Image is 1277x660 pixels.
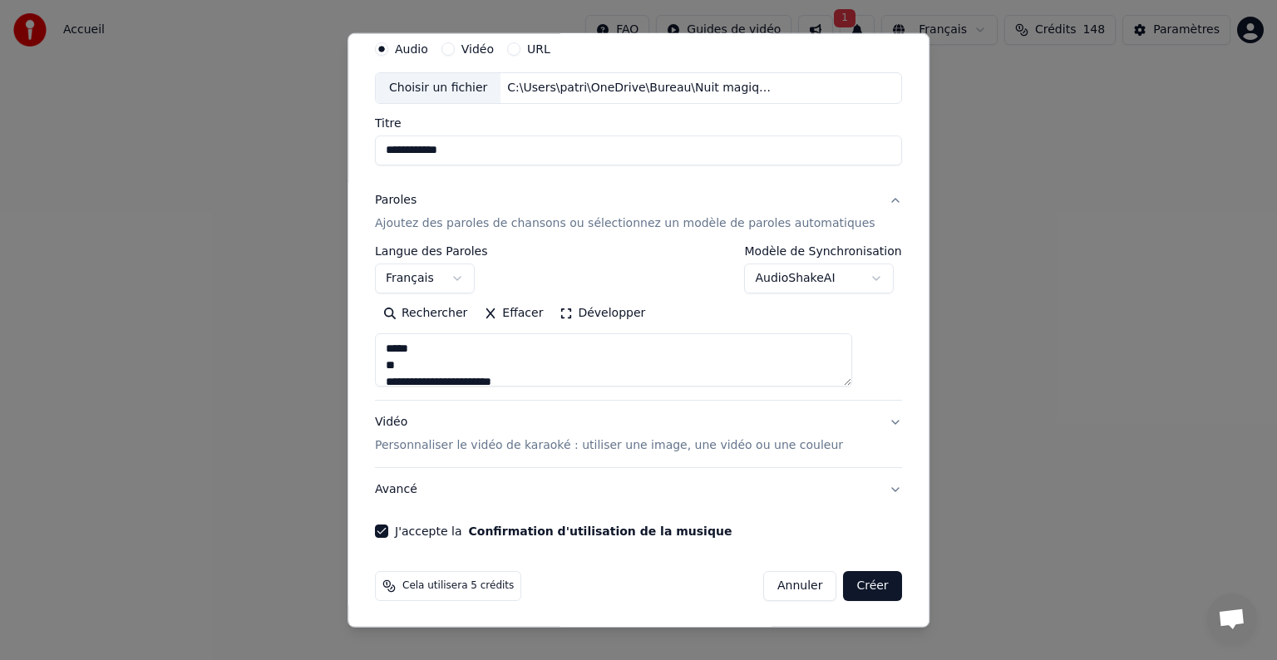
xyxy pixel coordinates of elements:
[844,571,902,601] button: Créer
[375,401,902,467] button: VidéoPersonnaliser le vidéo de karaoké : utiliser une image, une vidéo ou une couleur
[402,579,514,593] span: Cela utilisera 5 crédits
[375,192,417,209] div: Paroles
[375,117,902,129] label: Titre
[527,43,550,55] label: URL
[375,245,488,257] label: Langue des Paroles
[469,525,732,537] button: J'accepte la
[375,437,843,454] p: Personnaliser le vidéo de karaoké : utiliser une image, une vidéo ou une couleur
[376,73,500,103] div: Choisir un fichier
[395,43,428,55] label: Audio
[375,245,902,400] div: ParolesAjoutez des paroles de chansons ou sélectionnez un modèle de paroles automatiques
[745,245,902,257] label: Modèle de Synchronisation
[501,80,784,96] div: C:\Users\patri\OneDrive\Bureau\Nuit magique.mp3
[395,525,732,537] label: J'accepte la
[375,300,476,327] button: Rechercher
[375,468,902,511] button: Avancé
[461,43,494,55] label: Vidéo
[552,300,654,327] button: Développer
[476,300,551,327] button: Effacer
[375,179,902,245] button: ParolesAjoutez des paroles de chansons ou sélectionnez un modèle de paroles automatiques
[375,414,843,454] div: Vidéo
[763,571,836,601] button: Annuler
[375,215,875,232] p: Ajoutez des paroles de chansons ou sélectionnez un modèle de paroles automatiques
